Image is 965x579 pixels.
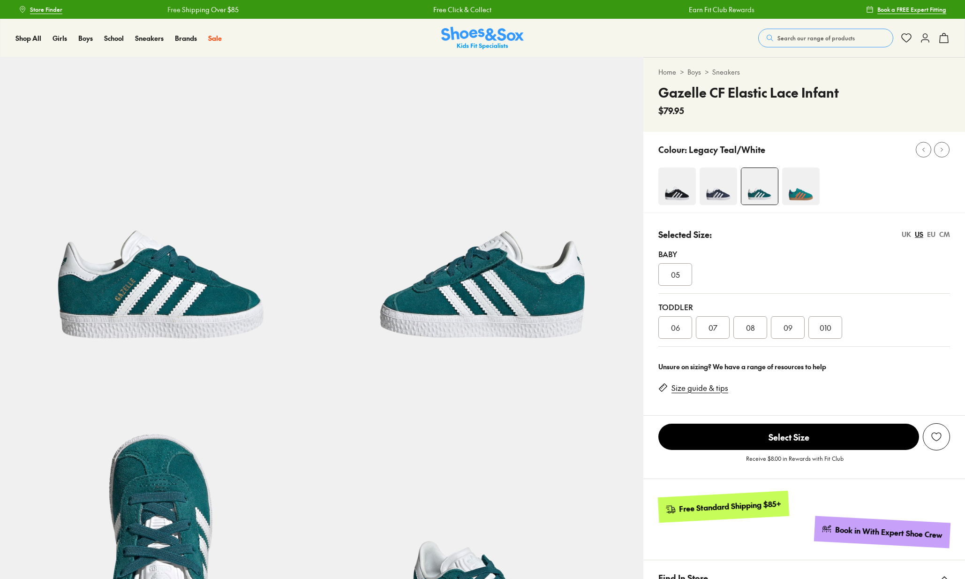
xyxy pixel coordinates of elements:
a: Size guide & tips [671,383,728,393]
span: Book a FREE Expert Fitting [877,5,946,14]
span: 05 [671,269,680,280]
button: Add to Wishlist [923,423,950,450]
button: Search our range of products [758,29,893,47]
p: Receive $8.00 in Rewards with Fit Club [746,454,844,471]
div: Book in With Expert Shoe Crew [835,525,943,541]
a: School [104,33,124,43]
div: CM [939,229,950,239]
a: Shoes & Sox [441,27,524,50]
p: Legacy Teal/White [689,143,765,156]
a: Free Standard Shipping $85+ [658,491,789,523]
a: Girls [53,33,67,43]
div: Toddler [658,301,950,312]
button: Select Size [658,423,919,450]
span: 06 [671,322,680,333]
img: 4-548013_1 [782,168,820,205]
span: Store Finder [30,5,62,14]
p: Colour: [658,143,687,156]
span: 09 [784,322,792,333]
a: Brands [175,33,197,43]
a: Shop All [15,33,41,43]
div: UK [902,229,911,239]
div: Baby [658,248,950,259]
a: Sale [208,33,222,43]
span: 010 [820,322,831,333]
span: 08 [746,322,755,333]
img: SNS_Logo_Responsive.svg [441,27,524,50]
img: 4-547284_1 [741,168,778,205]
a: Free Shipping Over $85 [164,5,235,15]
div: Free Standard Shipping $85+ [679,499,782,514]
a: Book a FREE Expert Fitting [866,1,946,18]
div: US [915,229,923,239]
span: $79.95 [658,104,684,117]
a: Home [658,67,676,77]
a: Book in With Expert Shoe Crew [814,516,950,549]
a: Store Finder [19,1,62,18]
a: Earn Fit Club Rewards [685,5,751,15]
div: Unsure on sizing? We have a range of resources to help [658,362,950,372]
a: Boys [687,67,701,77]
div: EU [927,229,935,239]
h4: Gazelle CF Elastic Lace Infant [658,83,839,102]
a: Sneakers [712,67,740,77]
img: 4-498493_1 [700,168,737,205]
span: Search our range of products [777,34,855,42]
a: Free Click & Collect [430,5,488,15]
a: Boys [78,33,93,43]
div: > > [658,67,950,77]
img: 4-498488_1 [658,168,696,205]
span: 07 [709,322,717,333]
a: Sneakers [135,33,164,43]
img: 5-547285_1 [322,57,643,379]
p: Selected Size: [658,228,712,241]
